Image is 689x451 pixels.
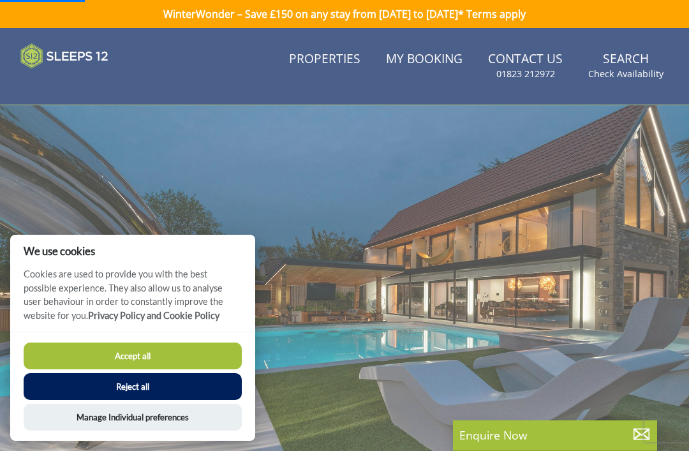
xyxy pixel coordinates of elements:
a: Properties [284,45,366,74]
small: 01823 212972 [496,68,555,80]
p: Cookies are used to provide you with the best possible experience. They also allow us to analyse ... [10,267,255,332]
button: Reject all [24,373,242,400]
iframe: Customer reviews powered by Trustpilot [14,77,148,87]
a: Contact Us01823 212972 [483,45,568,87]
img: Sleeps 12 [20,43,108,69]
small: Check Availability [588,68,663,80]
a: SearchCheck Availability [583,45,669,87]
a: My Booking [381,45,468,74]
a: Privacy Policy and Cookie Policy [88,310,219,321]
button: Manage Individual preferences [24,404,242,431]
p: Enquire Now [459,427,651,443]
button: Accept all [24,343,242,369]
h2: We use cookies [10,245,255,257]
